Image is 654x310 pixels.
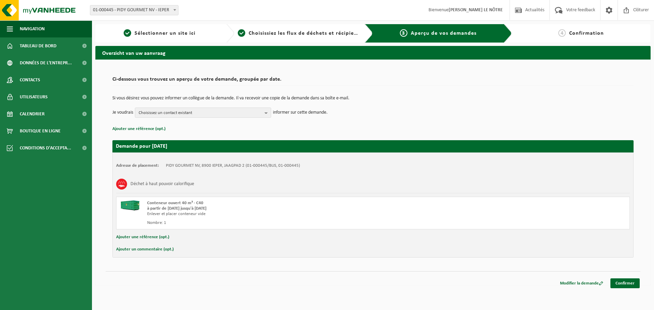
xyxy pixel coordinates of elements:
span: Données de l'entrepr... [20,54,72,71]
span: 4 [558,29,566,37]
span: Confirmation [569,31,604,36]
span: 01-000445 - PIDY GOURMET NV - IEPER [90,5,178,15]
strong: Adresse de placement: [116,163,159,168]
strong: Demande pour [DATE] [116,144,167,149]
a: 1Sélectionner un site ici [99,29,221,37]
span: Conteneur ouvert 40 m³ - C40 [147,201,203,205]
span: Tableau de bord [20,37,57,54]
strong: [PERSON_NAME] LE NÔTRE [449,7,503,13]
span: Choisissez un contact existant [139,108,262,118]
button: Ajouter une référence (opt.) [112,125,166,133]
span: Sélectionner un site ici [135,31,196,36]
span: Utilisateurs [20,88,48,105]
span: Navigation [20,20,45,37]
span: Contacts [20,71,40,88]
span: 1 [124,29,131,37]
span: 2 [238,29,245,37]
span: Calendrier [20,105,45,123]
button: Ajouter un commentaire (opt.) [116,245,174,254]
span: Choisissiez les flux de déchets et récipients [249,31,362,36]
span: Boutique en ligne [20,123,61,140]
td: PIDY GOURMET NV, 8900 IEPER, JAAGPAD 2 (01-000445/BUS, 01-000445) [166,163,300,168]
img: HK-XC-40-GN-00.png [120,200,140,211]
span: Conditions d'accepta... [20,140,71,157]
p: informer sur cette demande. [273,108,328,118]
span: 3 [400,29,407,37]
h2: Overzicht van uw aanvraag [95,46,651,59]
p: Je voudrais [112,108,133,118]
button: Choisissez un contact existant [135,108,271,118]
strong: à partir de [DATE] jusqu'à [DATE] [147,206,206,211]
button: Ajouter une référence (opt.) [116,233,169,242]
a: 2Choisissiez les flux de déchets et récipients [238,29,360,37]
div: Nombre: 1 [147,220,400,226]
a: Confirmer [610,278,640,288]
h2: Ci-dessous vous trouvez un aperçu de votre demande, groupée par date. [112,77,634,86]
p: Si vous désirez vous pouvez informer un collègue de la demande. Il va recevoir une copie de la de... [112,96,634,101]
span: Aperçu de vos demandes [411,31,477,36]
h3: Déchet à haut pouvoir calorifique [130,179,194,190]
div: Enlever et placer conteneur vide [147,211,400,217]
a: Modifier la demande [555,278,608,288]
iframe: chat widget [3,295,114,310]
